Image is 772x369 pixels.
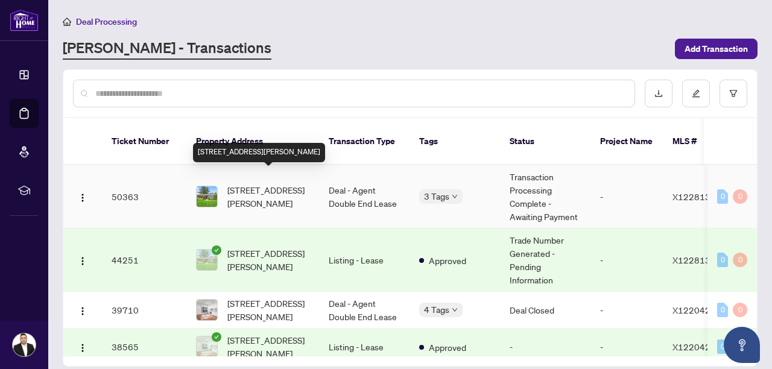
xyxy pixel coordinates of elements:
[227,297,309,323] span: [STREET_ADDRESS][PERSON_NAME]
[13,333,36,356] img: Profile Icon
[429,341,466,354] span: Approved
[654,89,663,98] span: download
[429,254,466,267] span: Approved
[500,292,590,329] td: Deal Closed
[675,39,758,59] button: Add Transaction
[102,292,186,329] td: 39710
[212,245,221,255] span: check-circle
[76,16,137,27] span: Deal Processing
[729,89,738,98] span: filter
[717,339,728,354] div: 0
[102,229,186,292] td: 44251
[733,189,747,204] div: 0
[452,307,458,313] span: down
[319,118,410,165] th: Transaction Type
[197,300,217,320] img: thumbnail-img
[452,194,458,200] span: down
[692,89,700,98] span: edit
[500,118,590,165] th: Status
[717,303,728,317] div: 0
[672,191,721,202] span: X12281345
[717,253,728,267] div: 0
[212,332,221,342] span: check-circle
[78,306,87,316] img: Logo
[672,254,721,265] span: X12281345
[102,165,186,229] td: 50363
[73,187,92,206] button: Logo
[73,337,92,356] button: Logo
[720,80,747,107] button: filter
[78,343,87,353] img: Logo
[227,247,309,273] span: [STREET_ADDRESS][PERSON_NAME]
[63,17,71,26] span: home
[733,303,747,317] div: 0
[319,292,410,329] td: Deal - Agent Double End Lease
[685,39,748,58] span: Add Transaction
[102,118,186,165] th: Ticket Number
[10,9,39,31] img: logo
[590,292,663,329] td: -
[319,165,410,229] td: Deal - Agent Double End Lease
[682,80,710,107] button: edit
[424,303,449,317] span: 4 Tags
[63,38,271,60] a: [PERSON_NAME] - Transactions
[319,229,410,292] td: Listing - Lease
[197,186,217,207] img: thumbnail-img
[733,253,747,267] div: 0
[102,329,186,365] td: 38565
[590,118,663,165] th: Project Name
[227,333,309,360] span: [STREET_ADDRESS][PERSON_NAME]
[227,183,309,210] span: [STREET_ADDRESS][PERSON_NAME]
[424,189,449,203] span: 3 Tags
[197,250,217,270] img: thumbnail-img
[500,229,590,292] td: Trade Number Generated - Pending Information
[672,341,721,352] span: X12204289
[78,193,87,203] img: Logo
[78,256,87,266] img: Logo
[500,329,590,365] td: -
[663,118,735,165] th: MLS #
[186,118,319,165] th: Property Address
[717,189,728,204] div: 0
[73,300,92,320] button: Logo
[672,304,721,315] span: X12204289
[193,143,325,162] div: [STREET_ADDRESS][PERSON_NAME]
[645,80,672,107] button: download
[590,229,663,292] td: -
[410,118,500,165] th: Tags
[590,329,663,365] td: -
[500,165,590,229] td: Transaction Processing Complete - Awaiting Payment
[724,327,760,363] button: Open asap
[73,250,92,270] button: Logo
[319,329,410,365] td: Listing - Lease
[197,336,217,357] img: thumbnail-img
[590,165,663,229] td: -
